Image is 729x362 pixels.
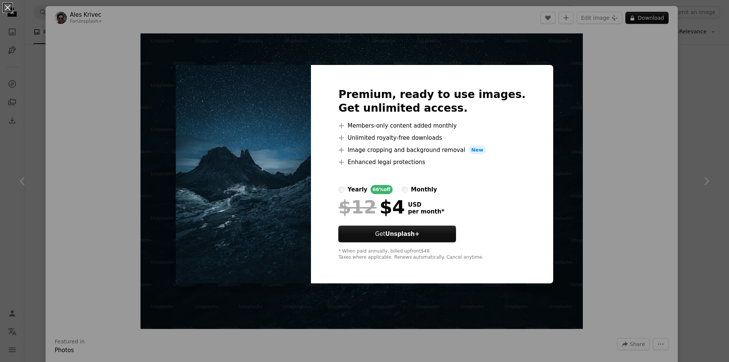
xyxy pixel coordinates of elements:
[338,88,525,115] h2: Premium, ready to use images. Get unlimited access.
[338,133,525,142] li: Unlimited royalty-free downloads
[338,226,456,242] button: GetUnsplash+
[338,197,405,217] div: $4
[338,145,525,155] li: Image cropping and background removal
[411,185,437,194] div: monthly
[176,65,311,284] img: premium_photo-1686063717140-1cd04ce5f76e
[338,121,525,130] li: Members-only content added monthly
[338,197,376,217] span: $12
[408,208,444,215] span: per month *
[371,185,393,194] div: 66% off
[338,248,525,261] div: * When paid annually, billed upfront $48 Taxes where applicable. Renews automatically. Cancel any...
[385,231,420,237] strong: Unsplash+
[338,187,344,193] input: yearly66%off
[402,187,408,193] input: monthly
[338,158,525,167] li: Enhanced legal protections
[408,201,444,208] span: USD
[347,185,367,194] div: yearly
[468,145,486,155] span: New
